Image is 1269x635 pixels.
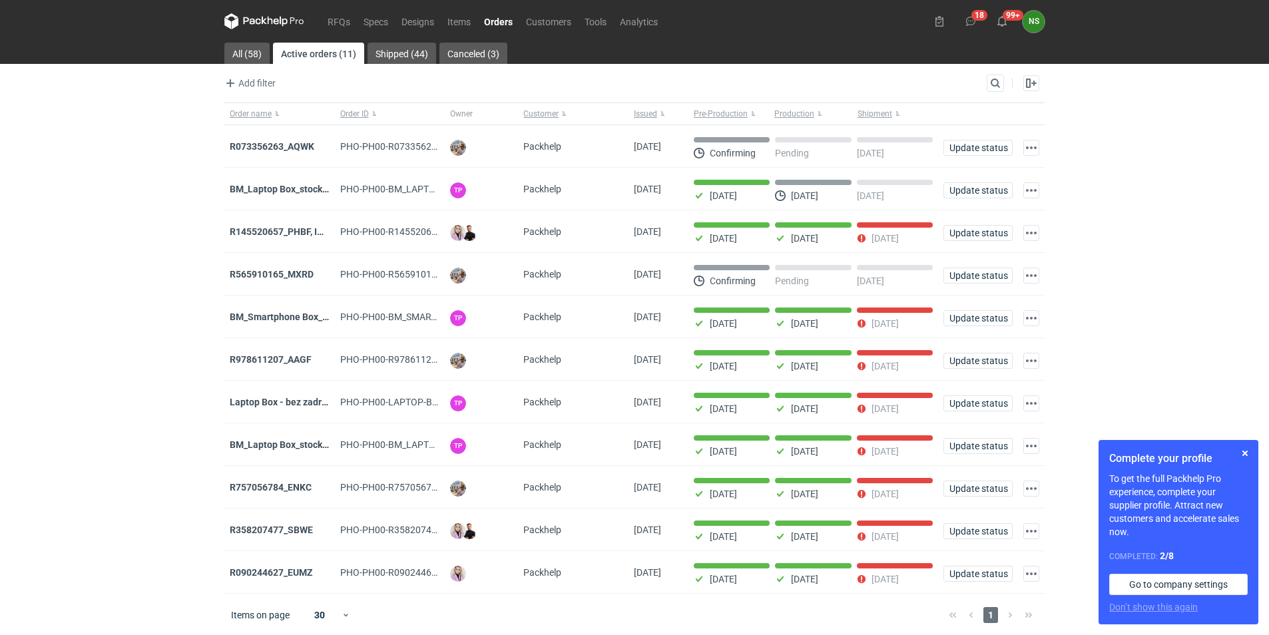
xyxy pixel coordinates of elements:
[230,525,313,535] a: R358207477_SBWE
[634,439,661,450] span: 04/09/2025
[450,225,466,241] img: Klaudia Wiśniewska
[872,318,899,329] p: [DATE]
[231,608,290,622] span: Items on page
[872,361,899,371] p: [DATE]
[943,310,1013,326] button: Update status
[1109,451,1248,467] h1: Complete your profile
[949,228,1007,238] span: Update status
[1023,566,1039,582] button: Actions
[634,482,661,493] span: 03/09/2025
[634,226,661,237] span: 16/09/2025
[230,354,312,365] a: R978611207_AAGF
[634,525,661,535] span: 01/09/2025
[791,403,818,414] p: [DATE]
[943,225,1013,241] button: Update status
[855,103,938,124] button: Shipment
[1023,353,1039,369] button: Actions
[710,190,737,201] p: [DATE]
[230,141,314,152] a: R073356263_AQWK
[634,108,657,119] span: Issued
[230,226,335,237] strong: R145520657_PHBF, IDBY
[357,13,395,29] a: Specs
[335,103,445,124] button: Order ID
[991,11,1013,32] button: 99+
[1023,438,1039,454] button: Actions
[441,13,477,29] a: Items
[987,75,1030,91] input: Search
[222,75,276,91] button: Add filter
[943,566,1013,582] button: Update status
[857,276,884,286] p: [DATE]
[477,13,519,29] a: Orders
[1109,600,1198,614] button: Don’t show this again
[230,439,337,450] a: BM_Laptop Box_stock_05
[857,148,884,158] p: [DATE]
[634,397,661,407] span: 04/09/2025
[230,567,313,578] a: R090244627_EUMZ
[230,184,337,194] a: BM_Laptop Box_stock_06
[943,353,1013,369] button: Update status
[230,397,375,407] a: Laptop Box - bez zadruku - stock 3
[872,446,899,457] p: [DATE]
[340,482,470,493] span: PHO-PH00-R757056784_ENKC
[710,446,737,457] p: [DATE]
[1023,182,1039,198] button: Actions
[872,233,899,244] p: [DATE]
[710,361,737,371] p: [DATE]
[634,184,661,194] span: 22/09/2025
[872,531,899,542] p: [DATE]
[523,226,561,237] span: Packhelp
[230,108,272,119] span: Order name
[775,148,809,158] p: Pending
[688,103,772,124] button: Pre-Production
[1023,11,1045,33] div: Natalia Stępak
[791,361,818,371] p: [DATE]
[450,310,466,326] figcaption: TP
[949,441,1007,451] span: Update status
[949,484,1007,493] span: Update status
[450,108,473,119] span: Owner
[710,276,756,286] p: Confirming
[960,11,981,32] button: 18
[710,574,737,584] p: [DATE]
[523,567,561,578] span: Packhelp
[949,569,1007,578] span: Update status
[340,108,369,119] span: Order ID
[710,233,737,244] p: [DATE]
[340,312,537,322] span: PHO-PH00-BM_SMARTPHONE-BOX_STOCK_06
[230,482,312,493] a: R757056784_ENKC
[943,268,1013,284] button: Update status
[340,525,471,535] span: PHO-PH00-R358207477_SBWE
[340,226,493,237] span: PHO-PH00-R145520657_PHBF,-IDBY
[1109,574,1248,595] a: Go to company settings
[340,397,559,407] span: PHO-PH00-LAPTOP-BOX---BEZ-ZADRUKU---STOCK-3
[949,399,1007,408] span: Update status
[791,190,818,201] p: [DATE]
[613,13,664,29] a: Analytics
[634,141,661,152] span: 25/09/2025
[858,108,892,119] span: Shipment
[943,140,1013,156] button: Update status
[450,438,466,454] figcaption: TP
[340,354,470,365] span: PHO-PH00-R978611207_AAGF
[634,354,661,365] span: 05/09/2025
[943,182,1013,198] button: Update status
[461,225,477,241] img: Tomasz Kubiak
[710,489,737,499] p: [DATE]
[450,353,466,369] img: Michał Palasek
[710,531,737,542] p: [DATE]
[395,13,441,29] a: Designs
[523,397,561,407] span: Packhelp
[450,395,466,411] figcaption: TP
[523,269,561,280] span: Packhelp
[629,103,688,124] button: Issued
[1023,225,1039,241] button: Actions
[450,481,466,497] img: Michał Palasek
[943,481,1013,497] button: Update status
[949,143,1007,152] span: Update status
[1023,395,1039,411] button: Actions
